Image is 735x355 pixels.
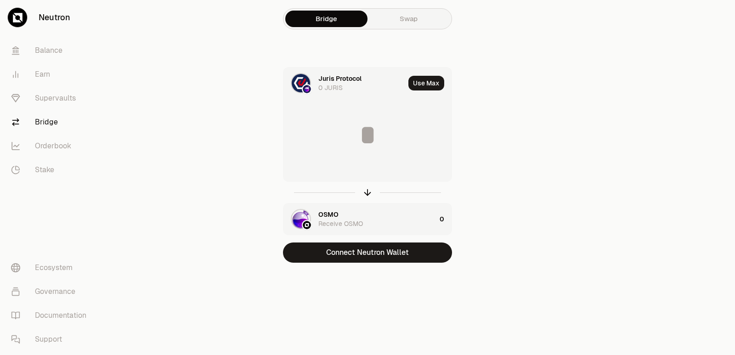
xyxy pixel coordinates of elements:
div: Receive OSMO [318,219,363,228]
a: Ecosystem [4,256,99,280]
div: 0 [440,203,452,235]
a: Bridge [285,11,367,27]
a: Earn [4,62,99,86]
a: Swap [367,11,450,27]
img: JURIS Logo [292,74,310,92]
button: Connect Neutron Wallet [283,242,452,263]
div: OSMO LogoNeutron LogoOSMOReceive OSMO [283,203,436,235]
a: Balance [4,39,99,62]
a: Documentation [4,304,99,327]
img: Neutron Logo [303,221,311,229]
button: OSMO LogoNeutron LogoOSMOReceive OSMO0 [283,203,452,235]
button: Use Max [408,76,444,90]
a: Orderbook [4,134,99,158]
div: OSMO [318,210,339,219]
a: Stake [4,158,99,182]
img: Osmosis Logo [303,85,311,93]
a: Supervaults [4,86,99,110]
img: OSMO Logo [292,210,310,228]
a: Bridge [4,110,99,134]
div: JURIS LogoOsmosis LogoJuris Protocol0 JURIS [283,68,405,99]
div: 0 JURIS [318,83,343,92]
a: Governance [4,280,99,304]
a: Support [4,327,99,351]
div: Juris Protocol [318,74,362,83]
